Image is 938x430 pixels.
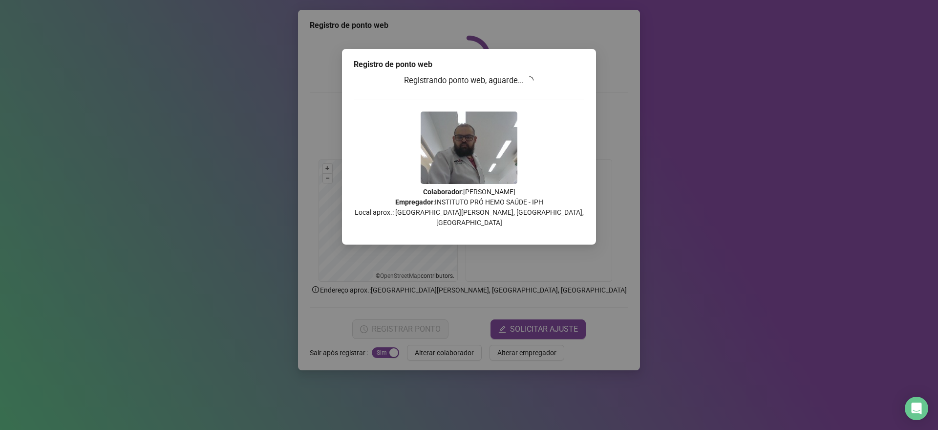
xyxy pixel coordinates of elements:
[905,397,928,420] div: Open Intercom Messenger
[354,59,584,70] div: Registro de ponto web
[395,198,433,206] strong: Empregador
[354,74,584,87] h3: Registrando ponto web, aguarde...
[423,188,462,196] strong: Colaborador
[354,187,584,228] p: : [PERSON_NAME] : INSTITUTO PRÓ HEMO SAÚDE - IPH Local aprox.: [GEOGRAPHIC_DATA][PERSON_NAME], [G...
[526,76,534,85] span: loading
[421,112,517,184] img: 2Q==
